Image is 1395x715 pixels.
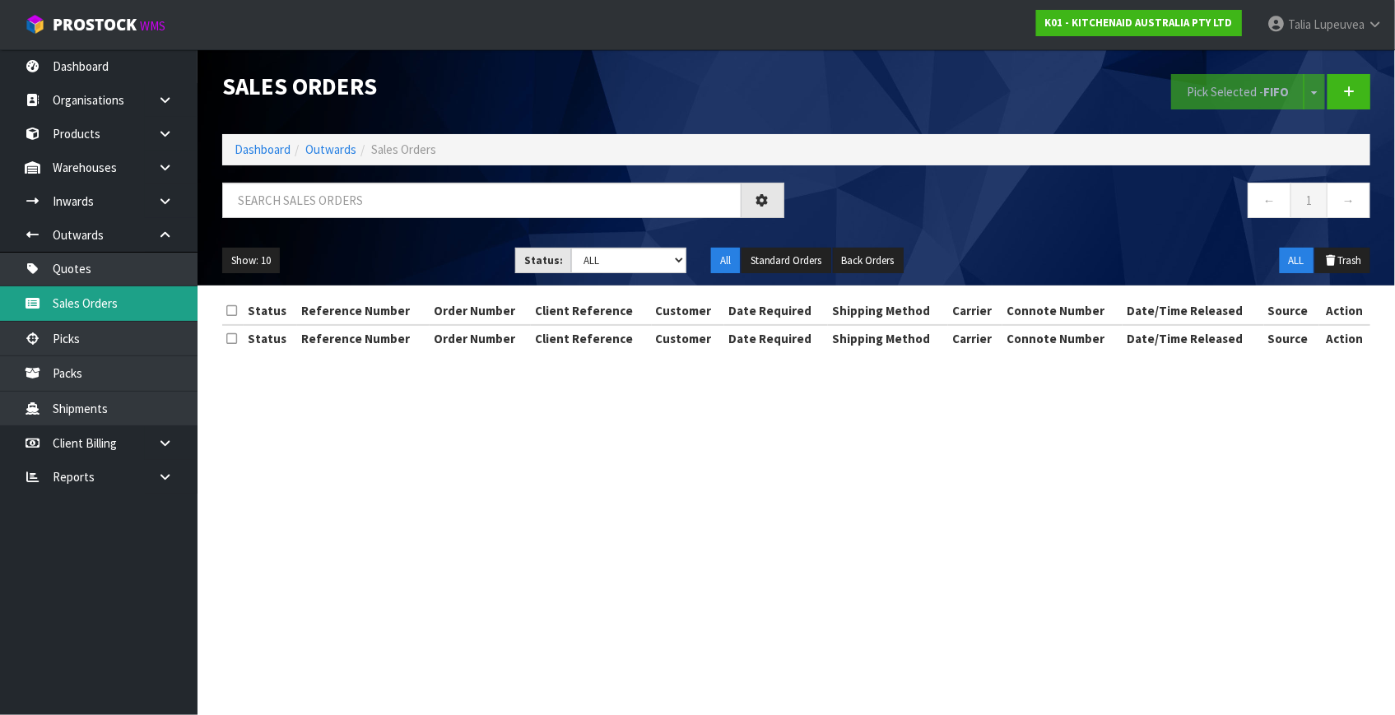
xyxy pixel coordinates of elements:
button: All [711,248,740,274]
th: Carrier [948,325,1002,351]
span: Talia [1288,16,1311,32]
a: Outwards [305,142,356,157]
a: K01 - KITCHENAID AUSTRALIA PTY LTD [1036,10,1242,36]
strong: Status: [524,253,563,267]
strong: K01 - KITCHENAID AUSTRALIA PTY LTD [1045,16,1233,30]
th: Client Reference [531,325,651,351]
button: ALL [1280,248,1314,274]
th: Date Required [724,298,828,324]
th: Customer [652,298,724,324]
th: Source [1264,325,1319,351]
th: Date/Time Released [1123,298,1263,324]
button: Pick Selected -FIFO [1171,74,1304,109]
span: Sales Orders [371,142,436,157]
span: ProStock [53,14,137,35]
a: ← [1248,183,1291,218]
input: Search sales orders [222,183,742,218]
span: Lupeuvea [1314,16,1365,32]
th: Action [1319,298,1370,324]
th: Order Number [430,325,532,351]
small: WMS [140,18,165,34]
button: Standard Orders [742,248,831,274]
th: Client Reference [531,298,651,324]
th: Status [244,325,297,351]
th: Reference Number [297,298,430,324]
th: Customer [652,325,724,351]
strong: FIFO [1263,84,1289,100]
th: Action [1319,325,1370,351]
button: Show: 10 [222,248,280,274]
a: → [1327,183,1370,218]
th: Date/Time Released [1123,325,1263,351]
th: Status [244,298,297,324]
button: Trash [1315,248,1370,274]
button: Back Orders [833,248,904,274]
a: Dashboard [235,142,291,157]
th: Reference Number [297,325,430,351]
a: 1 [1290,183,1328,218]
th: Connote Number [1002,298,1123,324]
th: Order Number [430,298,532,324]
th: Shipping Method [828,298,948,324]
th: Carrier [948,298,1002,324]
th: Connote Number [1002,325,1123,351]
th: Date Required [724,325,828,351]
img: cube-alt.png [25,14,45,35]
h1: Sales Orders [222,74,784,100]
th: Source [1264,298,1319,324]
nav: Page navigation [809,183,1371,223]
th: Shipping Method [828,325,948,351]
